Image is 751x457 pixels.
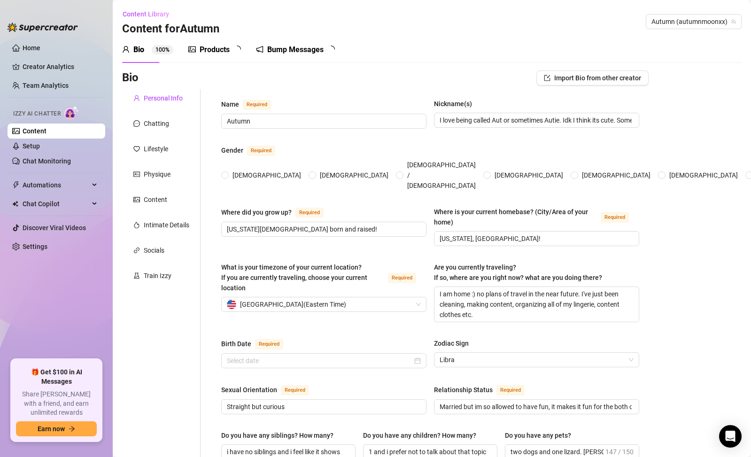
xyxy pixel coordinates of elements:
span: picture [188,46,196,53]
input: Where is your current homebase? (City/Area of your home) [440,233,632,244]
input: Do you have any children? How many? [369,447,490,457]
span: Required [281,385,309,395]
a: Content [23,127,46,135]
span: user [122,46,130,53]
input: Name [227,116,419,126]
div: Lifestyle [144,144,168,154]
span: arrow-right [69,426,75,432]
div: Physique [144,169,170,179]
span: import [544,75,550,81]
input: Nickname(s) [440,115,632,125]
span: heart [133,146,140,152]
div: Open Intercom Messenger [719,425,742,448]
div: Where did you grow up? [221,207,292,217]
div: Products [200,44,230,55]
span: Are you currently traveling? If so, where are you right now? what are you doing there? [434,263,602,281]
span: Share [PERSON_NAME] with a friend, and earn unlimited rewards [16,390,97,418]
div: Socials [144,245,164,256]
label: Name [221,99,281,110]
label: Gender [221,145,286,156]
div: Train Izzy [144,271,171,281]
span: Required [295,208,324,218]
span: loading [233,46,241,53]
label: Do you have any pets? [505,430,578,441]
span: Autumn (autumnmoonxx) [651,15,736,29]
div: Birth Date [221,339,251,349]
span: idcard [133,171,140,178]
span: fire [133,222,140,228]
a: Home [23,44,40,52]
span: Izzy AI Chatter [13,109,61,118]
input: Relationship Status [440,402,632,412]
div: Do you have any siblings? How many? [221,430,333,441]
div: Content [144,194,167,205]
button: Import Bio from other creator [536,70,649,85]
div: Intimate Details [144,220,189,230]
a: Team Analytics [23,82,69,89]
input: Do you have any siblings? How many? [227,447,348,457]
span: [DEMOGRAPHIC_DATA] / [DEMOGRAPHIC_DATA] [403,160,480,191]
span: Required [601,212,629,223]
img: us [227,300,236,309]
button: Earn nowarrow-right [16,421,97,436]
button: Content Library [122,7,177,22]
div: Do you have any pets? [505,430,571,441]
div: Sexual Orientation [221,385,277,395]
label: Nickname(s) [434,99,479,109]
div: Nickname(s) [434,99,472,109]
div: Where is your current homebase? (City/Area of your home) [434,207,597,227]
span: [DEMOGRAPHIC_DATA] [578,170,654,180]
input: Birth Date [227,356,412,366]
label: Where did you grow up? [221,207,334,218]
img: Chat Copilot [12,201,18,207]
img: logo-BBDzfeDw.svg [8,23,78,32]
span: [DEMOGRAPHIC_DATA] [491,170,567,180]
span: [GEOGRAPHIC_DATA] ( Eastern Time ) [240,297,346,311]
span: Required [243,100,271,110]
span: picture [133,196,140,203]
a: Setup [23,142,40,150]
sup: 100% [152,45,173,54]
span: loading [327,46,335,53]
label: Birth Date [221,338,294,349]
div: Relationship Status [434,385,493,395]
span: notification [256,46,263,53]
span: message [133,120,140,127]
span: [DEMOGRAPHIC_DATA] [316,170,392,180]
input: Do you have any pets? [511,447,604,457]
span: [DEMOGRAPHIC_DATA] [666,170,742,180]
div: Do you have any children? How many? [363,430,476,441]
textarea: I am home :) no plans of travel in the near future. I've just been cleaning, making content, orga... [434,287,639,322]
a: Chat Monitoring [23,157,71,165]
a: Settings [23,243,47,250]
span: Libra [440,353,634,367]
span: 147 / 150 [605,447,634,457]
label: Do you have any children? How many? [363,430,483,441]
span: What is your timezone of your current location? If you are currently traveling, choose your curre... [221,263,367,292]
label: Relationship Status [434,384,535,395]
div: Name [221,99,239,109]
a: Discover Viral Videos [23,224,86,232]
span: 🎁 Get $100 in AI Messages [16,368,97,386]
div: Bio [133,44,144,55]
input: Where did you grow up? [227,224,419,234]
span: user [133,95,140,101]
h3: Bio [122,70,139,85]
div: Gender [221,145,243,155]
span: Content Library [123,10,169,18]
div: Chatting [144,118,169,129]
span: Required [496,385,525,395]
div: Zodiac Sign [434,338,469,349]
span: link [133,247,140,254]
div: Personal Info [144,93,183,103]
label: Sexual Orientation [221,384,319,395]
label: Where is your current homebase? (City/Area of your home) [434,207,639,227]
label: Zodiac Sign [434,338,475,349]
span: thunderbolt [12,181,20,189]
label: Do you have any siblings? How many? [221,430,340,441]
h3: Content for Autumn [122,22,219,37]
span: Earn now [38,425,65,433]
span: Required [388,273,416,283]
span: team [731,19,736,24]
a: Creator Analytics [23,59,98,74]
